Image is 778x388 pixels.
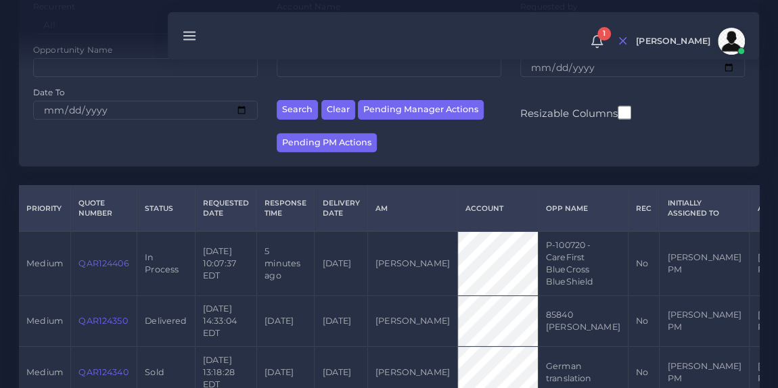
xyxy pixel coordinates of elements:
span: medium [26,367,63,377]
th: Response Time [257,186,315,232]
td: [PERSON_NAME] PM [660,295,750,347]
th: Opp Name [538,186,628,232]
button: Clear [321,100,355,120]
label: Resizable Columns [520,104,631,121]
td: [PERSON_NAME] [367,295,457,347]
td: [DATE] [257,295,315,347]
td: 5 minutes ago [257,231,315,295]
label: Date To [33,87,65,98]
td: [DATE] 10:07:37 EDT [195,231,256,295]
td: No [628,231,659,295]
td: [DATE] 14:33:04 EDT [195,295,256,347]
th: Quote Number [71,186,137,232]
th: Priority [19,186,71,232]
span: 1 [597,27,611,41]
th: Account [457,186,538,232]
span: [PERSON_NAME] [636,37,710,46]
td: [DATE] [315,295,367,347]
td: [PERSON_NAME] [367,231,457,295]
th: Delivery Date [315,186,367,232]
button: Search [277,100,318,120]
input: Resizable Columns [618,104,631,121]
td: In Process [137,231,196,295]
td: P-100720 - CareFirst BlueCross BlueShield [538,231,628,295]
a: QAR124350 [78,316,127,326]
td: 85840 [PERSON_NAME] [538,295,628,347]
td: Delivered [137,295,196,347]
button: Pending Manager Actions [358,100,484,120]
img: avatar [718,28,745,55]
th: Status [137,186,196,232]
a: [PERSON_NAME]avatar [629,28,750,55]
button: Pending PM Actions [277,133,377,153]
a: QAR124340 [78,367,128,377]
th: Requested Date [195,186,256,232]
td: [DATE] [315,231,367,295]
a: 1 [585,34,609,49]
td: [PERSON_NAME] PM [660,231,750,295]
a: QAR124406 [78,258,129,268]
th: AM [367,186,457,232]
th: Initially Assigned to [660,186,750,232]
td: No [628,295,659,347]
span: medium [26,316,63,326]
th: REC [628,186,659,232]
span: medium [26,258,63,268]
